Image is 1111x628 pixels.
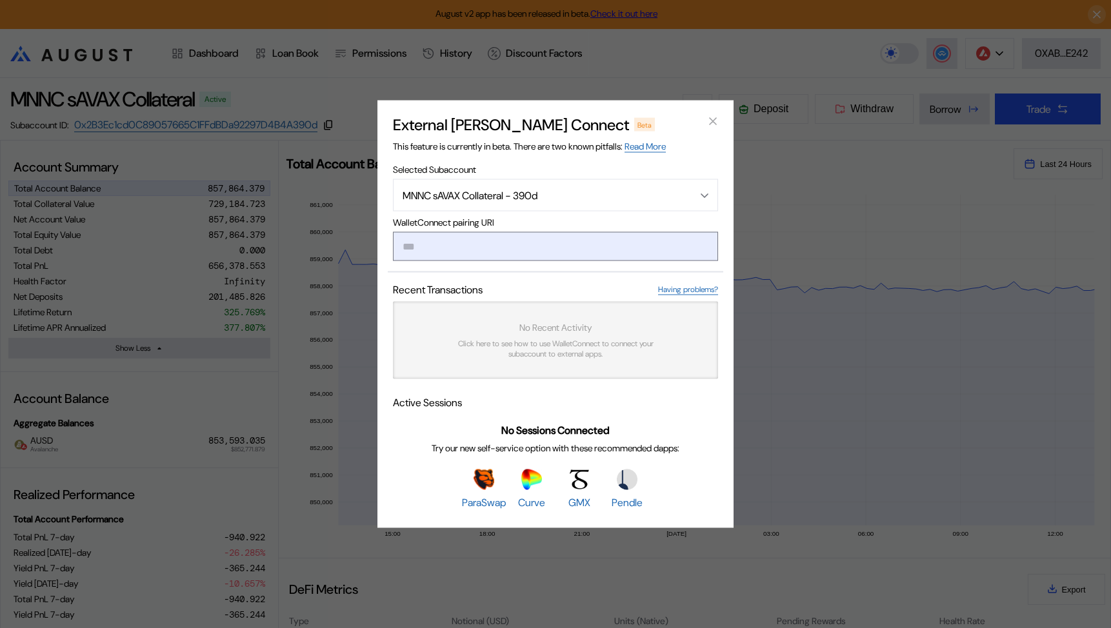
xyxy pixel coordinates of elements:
span: Pendle [612,495,643,509]
button: Open menu [393,179,718,211]
span: This feature is currently in beta. There are two known pitfalls: [393,141,666,153]
span: Try our new self-service option with these recommended dapps: [432,442,679,453]
a: No Recent ActivityClick here to see how to use WalletConnect to connect your subaccount to extern... [393,302,718,379]
a: CurveCurve [510,469,554,509]
span: Active Sessions [393,396,462,409]
a: PendlePendle [605,469,649,509]
img: Curve [521,469,542,489]
a: Read More [625,141,666,153]
h2: External [PERSON_NAME] Connect [393,115,629,135]
span: Selected Subaccount [393,164,718,175]
span: Click here to see how to use WalletConnect to connect your subaccount to external apps. [445,339,666,359]
a: ParaSwapParaSwap [462,469,506,509]
span: Recent Transactions [393,283,483,297]
span: Curve [518,495,545,509]
button: close modal [703,111,723,132]
span: No Recent Activity [519,322,592,333]
span: GMX [568,495,590,509]
span: ParaSwap [462,495,506,509]
span: No Sessions Connected [501,423,610,437]
img: ParaSwap [474,469,494,489]
span: WalletConnect pairing URI [393,217,718,228]
img: GMX [569,469,590,489]
img: Pendle [617,469,637,489]
div: MNNC sAVAX Collateral - 390d [403,188,675,202]
a: GMXGMX [557,469,601,509]
a: Having problems? [658,284,718,295]
div: Beta [634,118,655,131]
